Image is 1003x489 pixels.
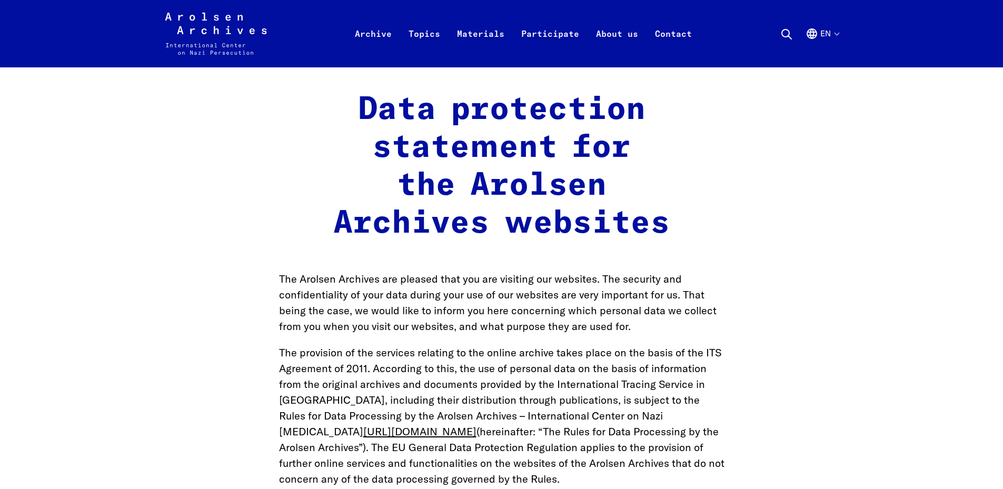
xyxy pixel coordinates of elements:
[806,27,839,65] button: English, language selection
[400,25,449,67] a: Topics
[363,425,476,438] a: [URL][DOMAIN_NAME]
[449,25,513,67] a: Materials
[647,25,700,67] a: Contact
[513,25,588,67] a: Participate
[346,13,700,55] nav: Primary
[346,25,400,67] a: Archive
[333,94,670,239] strong: Data protection statement for the Arolsen Archives websites
[279,345,724,487] p: The provision of the services relating to the online archive takes place on the basis of the ITS ...
[279,271,724,334] p: The Arolsen Archives are pleased that you are visiting our websites. The security and confidentia...
[588,25,647,67] a: About us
